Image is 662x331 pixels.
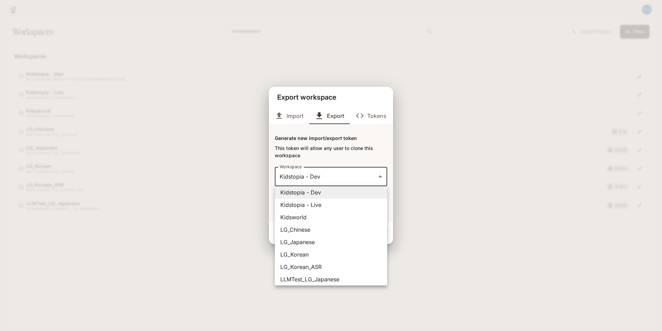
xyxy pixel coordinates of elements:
li: Kidsworld [275,211,387,223]
li: LG_Korean [275,248,387,261]
li: LG_Japanese [275,236,387,248]
li: Kidstopia - Dev [275,186,387,199]
li: LLMTest_LG_Japanese [275,273,387,285]
li: Kidstopia - Live [275,199,387,211]
li: LG_Korean_ASR [275,261,387,273]
li: LG_Chinese [275,223,387,236]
